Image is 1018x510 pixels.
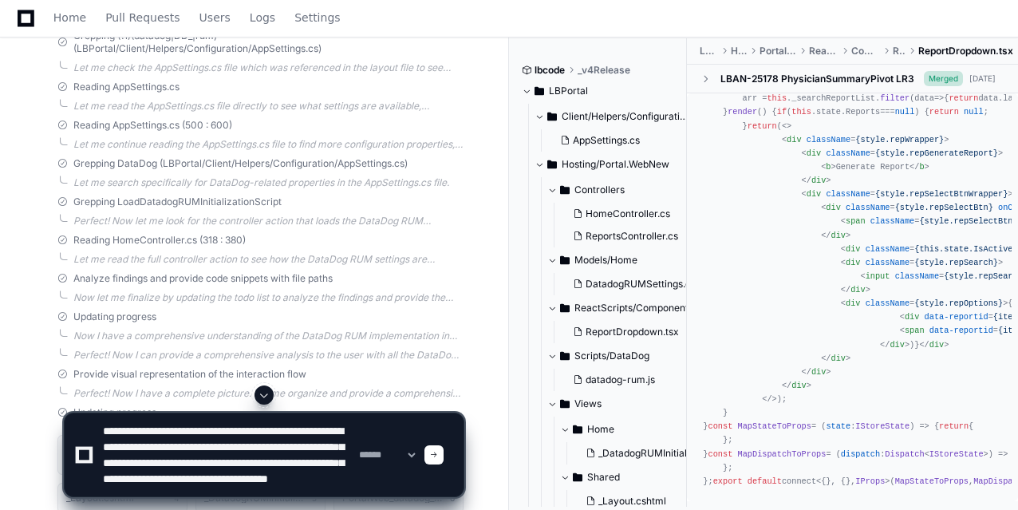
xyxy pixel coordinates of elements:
[782,121,791,131] span: <>
[929,326,993,335] span: data-reportid
[547,155,557,174] svg: Directory
[549,85,588,97] span: LBPortal
[73,119,232,132] span: Reading AppSettings.cs (500 : 600)
[875,189,1008,199] span: {style.repSelectBtnWrapper}
[893,45,906,57] span: Report
[574,302,700,314] span: ReactScripts/Components/Report
[826,162,831,172] span: b
[73,310,156,323] span: Updating progress
[574,350,649,362] span: Scripts/DataDog
[914,93,944,103] span: =>
[846,203,890,212] span: className
[866,258,909,267] span: className
[566,225,691,247] button: ReportsController.cs
[925,312,988,322] span: data-reportid
[791,381,806,390] span: div
[841,258,1003,267] span: < = >
[791,107,811,117] span: this
[782,135,949,144] span: < = >
[522,78,675,104] button: LBPortal
[562,158,669,171] span: Hosting/Portal.WebNew
[919,162,924,172] span: b
[560,251,570,270] svg: Directory
[574,254,637,267] span: Models/Home
[807,135,850,144] span: className
[846,107,880,117] span: Reports
[880,340,909,350] span: </ >
[547,247,700,273] button: Models/Home
[807,189,821,199] span: div
[105,13,180,22] span: Pull Requests
[816,107,841,117] span: state
[826,148,870,158] span: className
[547,295,700,321] button: ReactScripts/Components/Report
[841,285,870,295] span: </ >
[73,30,464,55] span: Grepping (?i)(datadog|DD_|rum) (LBPortal/Client/Helpers/Configuration/AppSettings.cs)
[73,330,464,342] div: Now I have a comprehensive understanding of the DataDog RUM implementation in this portal applica...
[851,45,881,57] span: Components
[73,234,246,247] span: Reading HomeController.cs (318 : 380)
[914,258,998,267] span: {style.repSearch}
[566,369,691,391] button: datadog-rum.js
[929,107,959,117] span: return
[586,278,696,291] span: DatadogRUMSettings.cs
[914,244,1012,254] span: {this.state.IsActive
[53,13,86,22] span: Home
[566,321,691,343] button: ReportDropdown.tsx
[914,298,1003,308] span: {style.repOptions}
[866,244,909,254] span: className
[573,134,640,147] span: AppSettings.cs
[807,148,821,158] span: div
[535,104,688,129] button: Client/Helpers/Configuration
[866,298,909,308] span: className
[73,291,464,304] div: Now let me finalize by updating the todo list to analyze the findings and provide the user with a...
[929,340,944,350] span: div
[73,176,464,189] div: Let me search specifically for DataDog-related properties in the AppSettings.cs file.
[547,107,557,126] svg: Directory
[586,326,679,338] span: ReportDropdown.tsx
[811,367,826,377] span: div
[846,258,860,267] span: div
[554,129,678,152] button: AppSettings.cs
[905,326,925,335] span: span
[850,285,865,295] span: div
[969,73,996,85] div: [DATE]
[905,312,919,322] span: div
[841,298,1008,308] span: < = >
[855,135,944,144] span: {style.repWrapper}
[821,231,850,240] span: </ >
[566,203,691,225] button: HomeController.cs
[811,176,826,185] span: div
[728,107,757,117] span: render
[919,340,949,350] span: </ >
[846,244,860,254] span: div
[73,215,464,227] div: Perfect! Now let me look for the controller action that loads the DataDog RUM initialization scri...
[870,216,914,226] span: className
[924,71,963,86] span: Merged
[73,157,408,170] span: Grepping DataDog (LBPortal/Client/Helpers/Configuration/AppSettings.cs)
[782,381,811,390] span: </ >
[535,64,565,77] span: lbcode
[748,121,777,131] span: return
[787,135,801,144] span: div
[73,349,464,362] div: Perfect! Now I can provide a comprehensive analysis to the user with all the DataDog RUM configur...
[73,272,333,285] span: Analyze findings and provide code snippets with file paths
[895,203,993,212] span: {style.repSelectBtn}
[846,216,866,226] span: span
[199,13,231,22] span: Users
[918,45,1013,57] span: ReportDropdown.tsx
[535,152,688,177] button: Hosting/Portal.WebNew
[73,81,180,93] span: Reading AppSettings.cs
[909,162,929,172] span: </ >
[560,180,570,200] svg: Directory
[826,203,840,212] span: div
[802,176,831,185] span: </ >
[560,346,570,366] svg: Directory
[767,93,787,103] span: this
[73,138,464,151] div: Let me continue reading the AppSettings.cs file to find more configuration properties, especially...
[578,64,630,77] span: _v4Release
[821,162,836,172] span: < >
[720,73,914,85] div: LBAN-25178 PhysicianSummaryPivot LR3
[560,298,570,318] svg: Directory
[700,45,717,57] span: LBPortal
